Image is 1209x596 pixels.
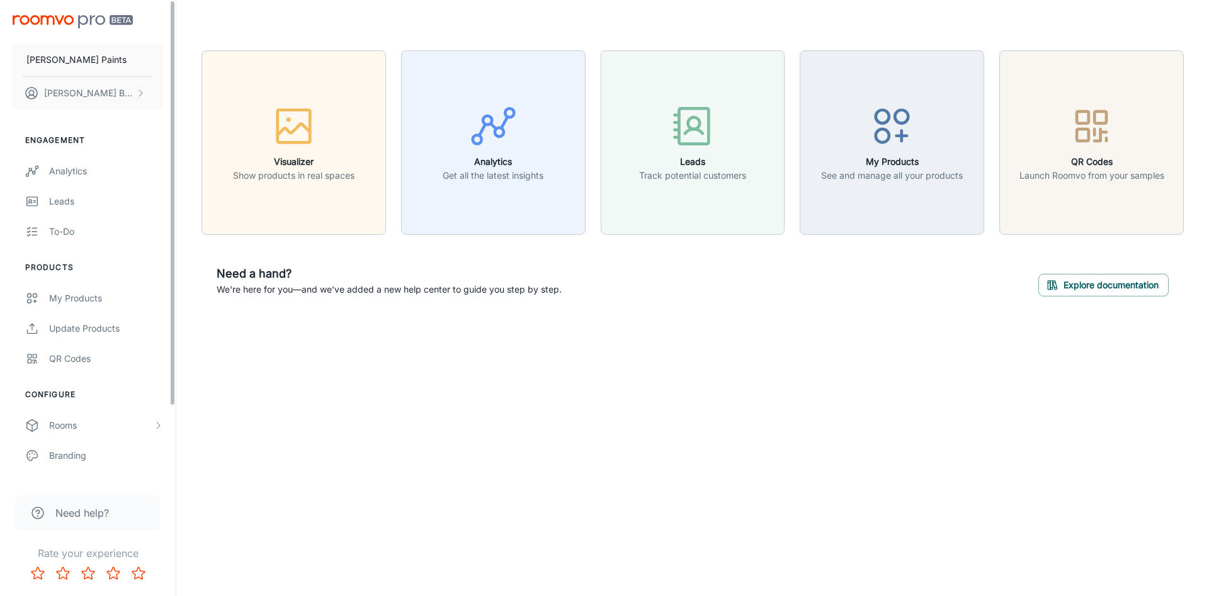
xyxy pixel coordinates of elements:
h6: Leads [639,155,746,169]
h6: Visualizer [233,155,355,169]
p: See and manage all your products [821,169,963,183]
a: LeadsTrack potential customers [601,135,785,148]
div: Analytics [49,164,163,178]
h6: QR Codes [1019,155,1164,169]
button: My ProductsSee and manage all your products [800,50,984,235]
button: LeadsTrack potential customers [601,50,785,235]
p: Get all the latest insights [443,169,543,183]
a: QR CodesLaunch Roomvo from your samples [999,135,1184,148]
button: VisualizerShow products in real spaces [201,50,386,235]
h6: Need a hand? [217,265,562,283]
button: Explore documentation [1038,274,1169,296]
p: [PERSON_NAME] Broglia [44,86,133,100]
img: Roomvo PRO Beta [13,15,133,28]
button: [PERSON_NAME] Paints [13,43,163,76]
a: AnalyticsGet all the latest insights [401,135,586,148]
button: QR CodesLaunch Roomvo from your samples [999,50,1184,235]
p: [PERSON_NAME] Paints [26,53,127,67]
div: Leads [49,194,163,208]
p: We're here for you—and we've added a new help center to guide you step by step. [217,283,562,296]
button: AnalyticsGet all the latest insights [401,50,586,235]
a: My ProductsSee and manage all your products [800,135,984,148]
a: Explore documentation [1038,278,1169,290]
div: My Products [49,291,163,305]
div: Update Products [49,322,163,335]
div: To-do [49,225,163,239]
h6: My Products [821,155,963,169]
p: Show products in real spaces [233,169,355,183]
p: Track potential customers [639,169,746,183]
h6: Analytics [443,155,543,169]
p: Launch Roomvo from your samples [1019,169,1164,183]
button: [PERSON_NAME] Broglia [13,77,163,110]
div: QR Codes [49,352,163,366]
